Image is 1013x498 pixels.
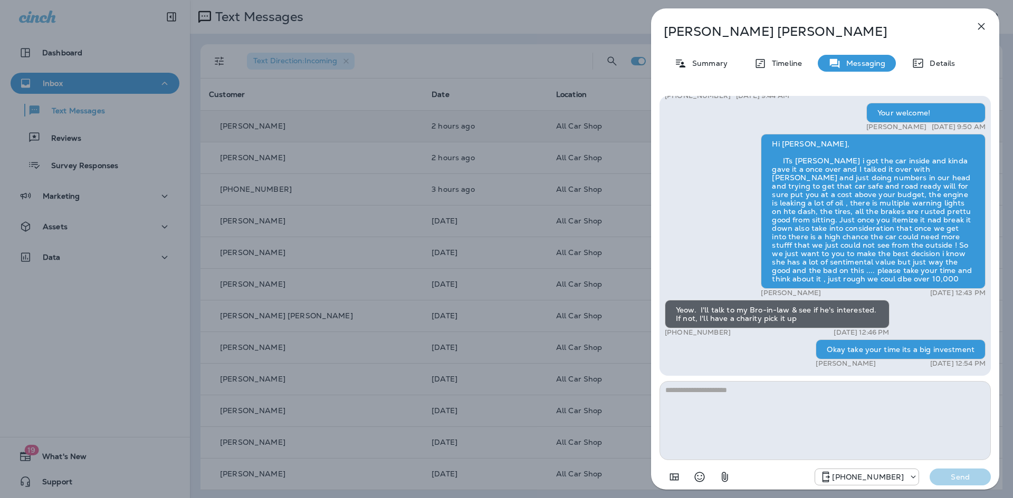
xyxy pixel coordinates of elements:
p: [PERSON_NAME] [PERSON_NAME] [664,24,952,39]
p: [DATE] 9:44 AM [736,92,789,100]
p: [PERSON_NAME] [866,123,926,131]
p: [DATE] 9:50 AM [932,123,986,131]
p: [DATE] 12:46 PM [834,328,889,337]
div: +1 (689) 265-4479 [815,471,919,483]
div: Hi [PERSON_NAME], ITs [PERSON_NAME] i got the car inside and kinda gave it a once over and I talk... [761,134,986,289]
p: Details [924,59,955,67]
p: Summary [687,59,728,67]
p: [PERSON_NAME] [816,359,876,368]
button: Select an emoji [689,466,710,487]
p: [PHONE_NUMBER] [665,328,731,337]
div: Yeow. I'll talk to my Bro-in-law & see if he's interested. If not, I'll have a charity pick it up [665,300,890,328]
p: [PHONE_NUMBER] [665,92,731,100]
p: [DATE] 12:54 PM [930,359,986,368]
p: Timeline [767,59,802,67]
p: [DATE] 12:43 PM [930,289,986,297]
div: Okay take your time its a big investment [816,339,986,359]
div: Your welcome! [866,103,986,123]
p: Messaging [841,59,885,67]
p: [PERSON_NAME] [761,289,821,297]
button: Add in a premade template [664,466,685,487]
p: [PHONE_NUMBER] [832,473,904,481]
